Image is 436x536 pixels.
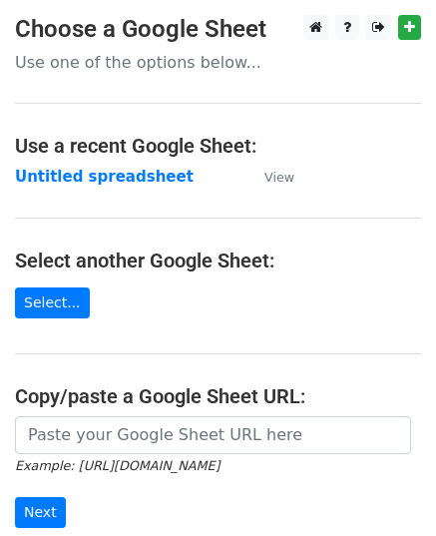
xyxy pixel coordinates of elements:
h4: Use a recent Google Sheet: [15,134,421,158]
h4: Select another Google Sheet: [15,249,421,272]
a: Select... [15,287,90,318]
h4: Copy/paste a Google Sheet URL: [15,384,421,408]
a: Untitled spreadsheet [15,168,194,186]
h3: Choose a Google Sheet [15,15,421,44]
a: View [244,168,294,186]
input: Next [15,497,66,528]
small: Example: [URL][DOMAIN_NAME] [15,458,219,473]
p: Use one of the options below... [15,52,421,73]
input: Paste your Google Sheet URL here [15,416,411,454]
small: View [264,170,294,185]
